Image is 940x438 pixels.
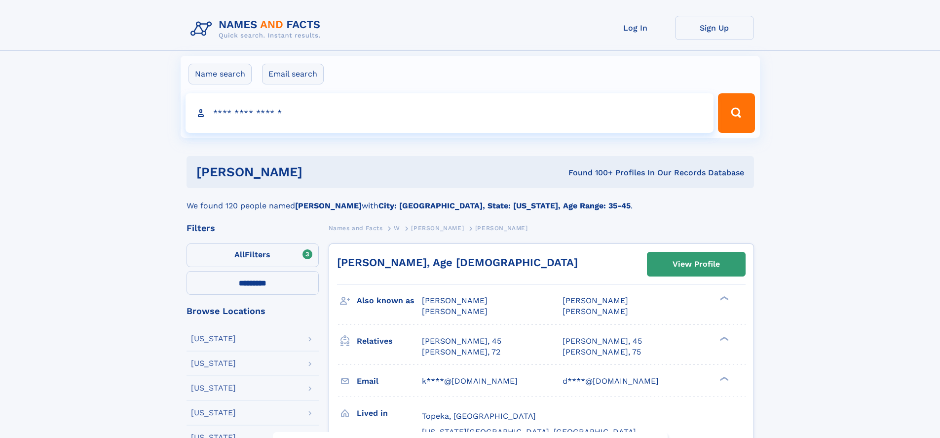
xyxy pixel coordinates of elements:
[718,93,754,133] button: Search Button
[329,222,383,234] a: Names and Facts
[186,93,714,133] input: search input
[187,224,319,233] div: Filters
[357,292,422,309] h3: Also known as
[422,307,488,316] span: [PERSON_NAME]
[411,225,464,232] span: [PERSON_NAME]
[295,201,362,210] b: [PERSON_NAME]
[422,296,488,305] span: [PERSON_NAME]
[191,359,236,367] div: [US_STATE]
[187,307,319,316] div: Browse Locations
[411,222,464,234] a: [PERSON_NAME]
[422,347,500,358] a: [PERSON_NAME], 72
[187,188,754,212] div: We found 120 people named with .
[422,411,536,421] span: Topeka, [GEOGRAPHIC_DATA]
[422,336,501,347] a: [PERSON_NAME], 45
[394,225,400,232] span: W
[475,225,528,232] span: [PERSON_NAME]
[435,167,744,178] div: Found 100+ Profiles In Our Records Database
[647,252,745,276] a: View Profile
[563,347,641,358] a: [PERSON_NAME], 75
[262,64,324,84] label: Email search
[673,253,720,276] div: View Profile
[191,384,236,392] div: [US_STATE]
[717,295,729,302] div: ❯
[337,256,578,269] a: [PERSON_NAME], Age [DEMOGRAPHIC_DATA]
[234,250,245,259] span: All
[187,16,329,42] img: Logo Names and Facts
[563,307,628,316] span: [PERSON_NAME]
[563,296,628,305] span: [PERSON_NAME]
[717,375,729,382] div: ❯
[187,243,319,267] label: Filters
[394,222,400,234] a: W
[563,336,642,347] a: [PERSON_NAME], 45
[378,201,631,210] b: City: [GEOGRAPHIC_DATA], State: [US_STATE], Age Range: 35-45
[357,405,422,422] h3: Lived in
[675,16,754,40] a: Sign Up
[188,64,252,84] label: Name search
[717,335,729,342] div: ❯
[191,335,236,343] div: [US_STATE]
[357,373,422,390] h3: Email
[596,16,675,40] a: Log In
[357,333,422,350] h3: Relatives
[191,409,236,417] div: [US_STATE]
[196,166,436,178] h1: [PERSON_NAME]
[422,427,636,437] span: [US_STATE][GEOGRAPHIC_DATA], [GEOGRAPHIC_DATA]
